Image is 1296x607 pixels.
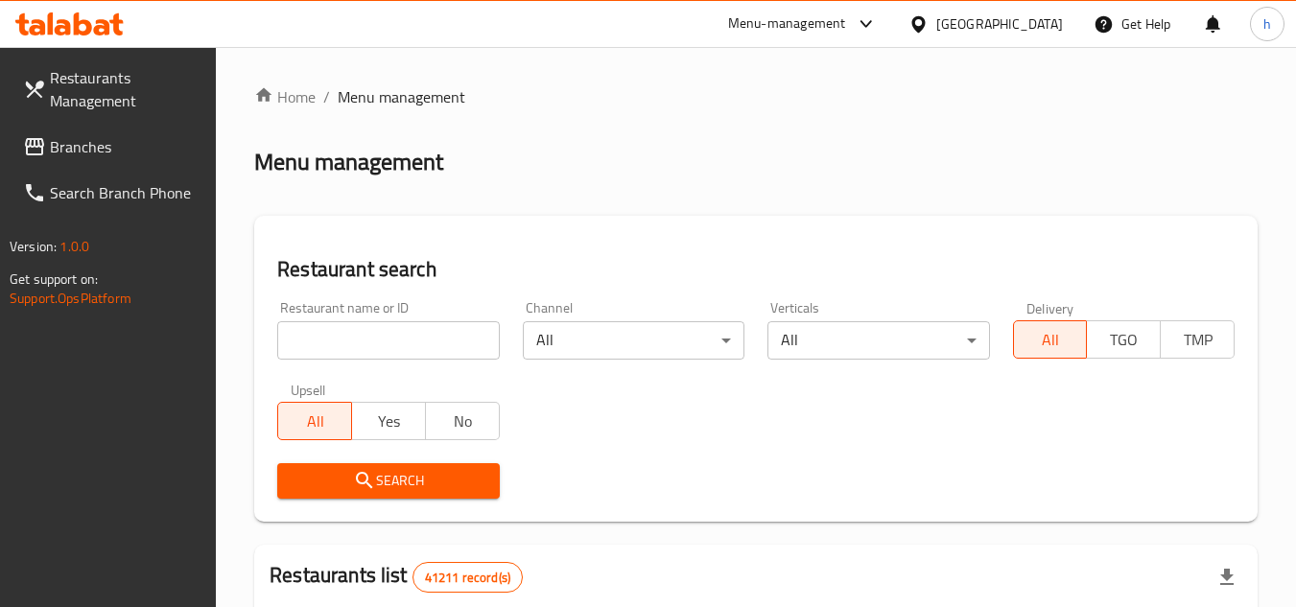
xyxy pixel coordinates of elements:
[59,234,89,259] span: 1.0.0
[412,562,523,593] div: Total records count
[1086,320,1161,359] button: TGO
[10,267,98,292] span: Get support on:
[323,85,330,108] li: /
[286,408,344,435] span: All
[277,255,1235,284] h2: Restaurant search
[254,85,1258,108] nav: breadcrumb
[413,569,522,587] span: 41211 record(s)
[293,469,483,493] span: Search
[1160,320,1235,359] button: TMP
[728,12,846,35] div: Menu-management
[277,402,352,440] button: All
[1095,326,1153,354] span: TGO
[1204,554,1250,600] div: Export file
[270,561,523,593] h2: Restaurants list
[254,147,443,177] h2: Menu management
[50,66,201,112] span: Restaurants Management
[767,321,989,360] div: All
[523,321,744,360] div: All
[254,85,316,108] a: Home
[10,234,57,259] span: Version:
[1263,13,1271,35] span: h
[360,408,418,435] span: Yes
[1168,326,1227,354] span: TMP
[1013,320,1088,359] button: All
[8,124,217,170] a: Branches
[338,85,465,108] span: Menu management
[936,13,1063,35] div: [GEOGRAPHIC_DATA]
[1022,326,1080,354] span: All
[8,55,217,124] a: Restaurants Management
[425,402,500,440] button: No
[277,463,499,499] button: Search
[50,181,201,204] span: Search Branch Phone
[10,286,131,311] a: Support.OpsPlatform
[277,321,499,360] input: Search for restaurant name or ID..
[8,170,217,216] a: Search Branch Phone
[50,135,201,158] span: Branches
[434,408,492,435] span: No
[1026,301,1074,315] label: Delivery
[351,402,426,440] button: Yes
[291,383,326,396] label: Upsell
